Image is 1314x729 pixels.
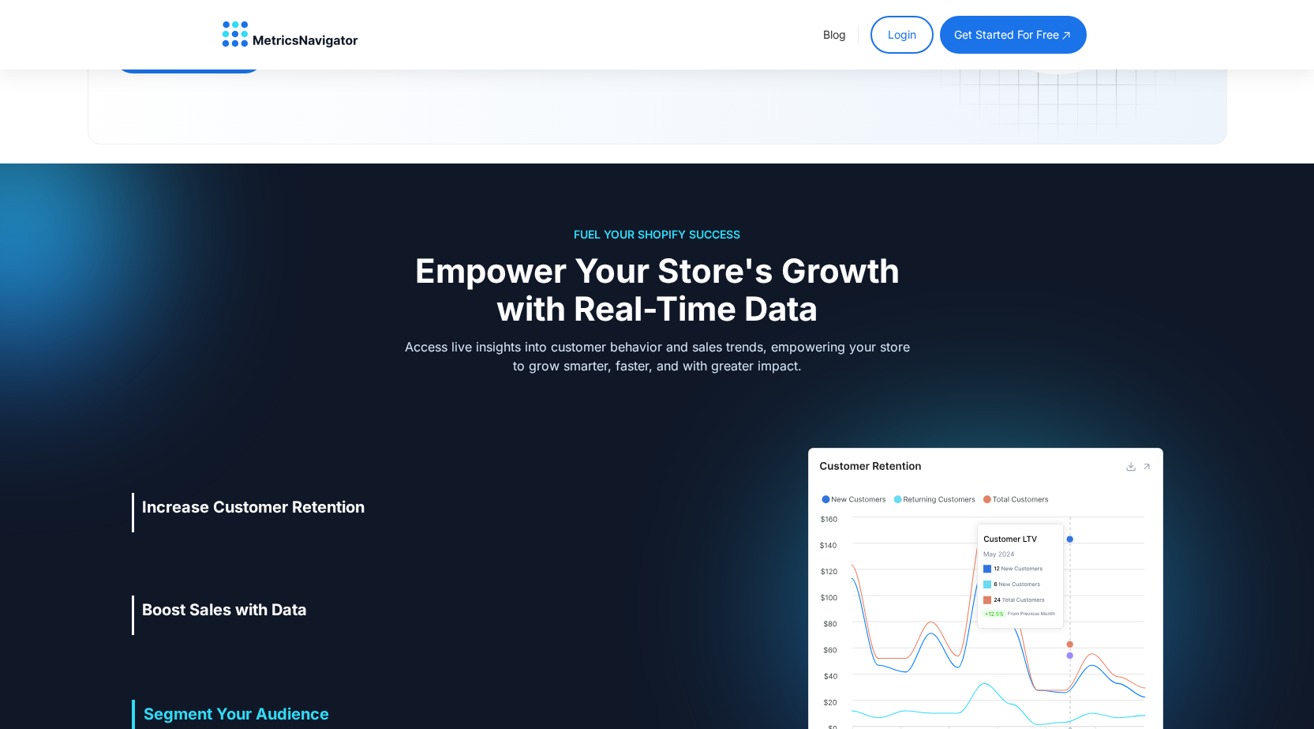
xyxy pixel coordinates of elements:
[142,602,307,618] h2: Boost Sales with Data
[401,252,914,328] div: Empower Your Store's Growth with Real-Time Data
[940,16,1087,54] a: get started for free
[954,27,1059,43] div: get started for free
[1060,28,1073,42] img: open
[870,16,934,54] a: Login
[222,21,358,48] a: home
[222,21,358,48] img: MetricsNavigator
[401,337,914,375] div: Access live insights into customer behavior and sales trends, empowering your store to grow smart...
[142,499,365,515] h2: Increase Customer Retention
[823,28,846,41] a: Blog
[144,706,329,722] h2: Segment Your Audience
[574,227,740,242] h2: Fuel Your Shopify Success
